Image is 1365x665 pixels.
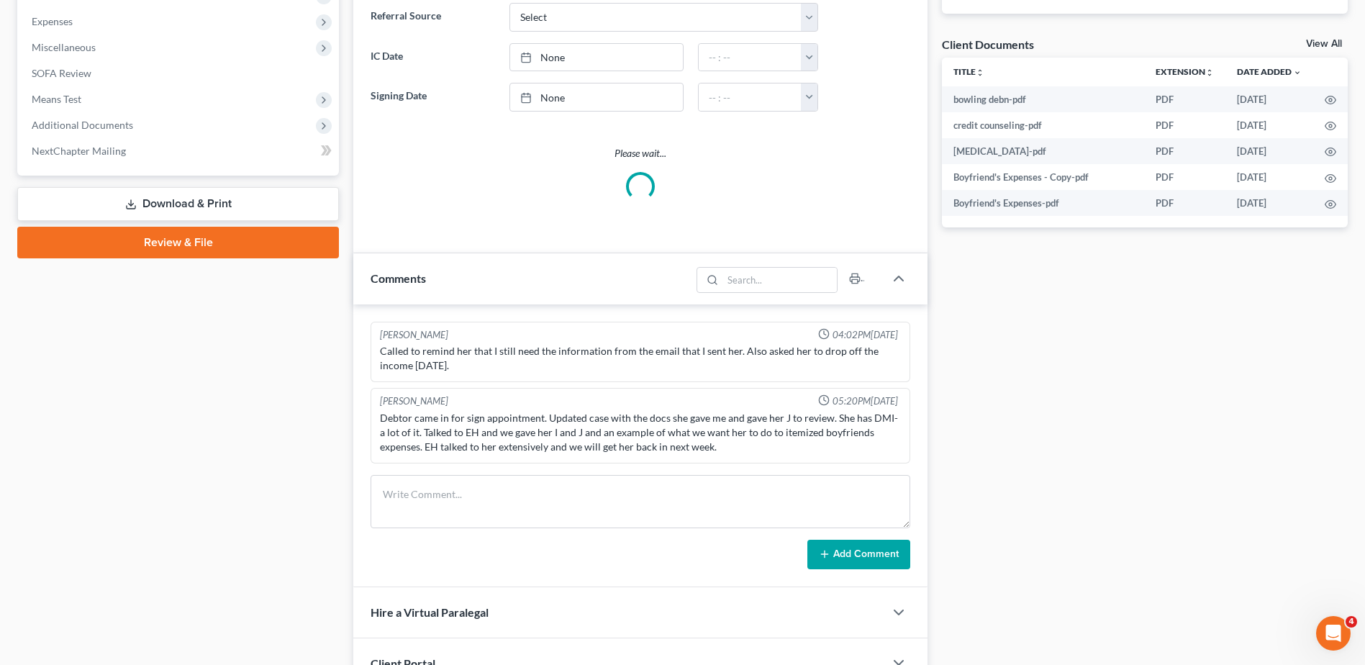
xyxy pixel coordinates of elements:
td: Boyfriend's Expenses-pdf [942,190,1144,216]
a: Titleunfold_more [953,66,984,77]
i: unfold_more [1205,68,1214,77]
td: PDF [1144,112,1225,138]
input: Search... [722,268,837,292]
iframe: Intercom live chat [1316,616,1351,651]
i: unfold_more [976,68,984,77]
td: PDF [1144,86,1225,112]
div: [PERSON_NAME] [380,328,448,342]
a: Extensionunfold_more [1156,66,1214,77]
td: [DATE] [1225,112,1313,138]
td: [DATE] [1225,86,1313,112]
label: IC Date [363,43,502,72]
label: Referral Source [363,3,502,32]
p: Please wait... [371,146,910,160]
a: Review & File [17,227,339,258]
i: expand_more [1293,68,1302,77]
td: Boyfriend's Expenses - Copy-pdf [942,164,1144,190]
span: Miscellaneous [32,41,96,53]
a: None [510,44,683,71]
span: Means Test [32,93,81,105]
span: 4 [1346,616,1357,628]
div: Debtor came in for sign appointment. Updated case with the docs she gave me and gave her J to rev... [380,411,901,454]
a: Download & Print [17,187,339,221]
span: Expenses [32,15,73,27]
a: Date Added expand_more [1237,66,1302,77]
a: None [510,83,683,111]
label: Signing Date [363,83,502,112]
td: [DATE] [1225,190,1313,216]
div: Client Documents [942,37,1034,52]
div: [PERSON_NAME] [380,394,448,408]
a: SOFA Review [20,60,339,86]
td: credit counseling-pdf [942,112,1144,138]
span: SOFA Review [32,67,91,79]
input: -- : -- [699,83,802,111]
td: bowling debn-pdf [942,86,1144,112]
td: [MEDICAL_DATA]-pdf [942,138,1144,164]
td: [DATE] [1225,138,1313,164]
span: 05:20PM[DATE] [833,394,898,408]
td: [DATE] [1225,164,1313,190]
a: NextChapter Mailing [20,138,339,164]
span: Hire a Virtual Paralegal [371,605,489,619]
span: Additional Documents [32,119,133,131]
td: PDF [1144,138,1225,164]
div: Called to remind her that I still need the information from the email that I sent her. Also asked... [380,344,901,373]
button: Add Comment [807,540,910,570]
span: Comments [371,271,426,285]
a: View All [1306,39,1342,49]
td: PDF [1144,164,1225,190]
td: PDF [1144,190,1225,216]
input: -- : -- [699,44,802,71]
span: NextChapter Mailing [32,145,126,157]
span: 04:02PM[DATE] [833,328,898,342]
